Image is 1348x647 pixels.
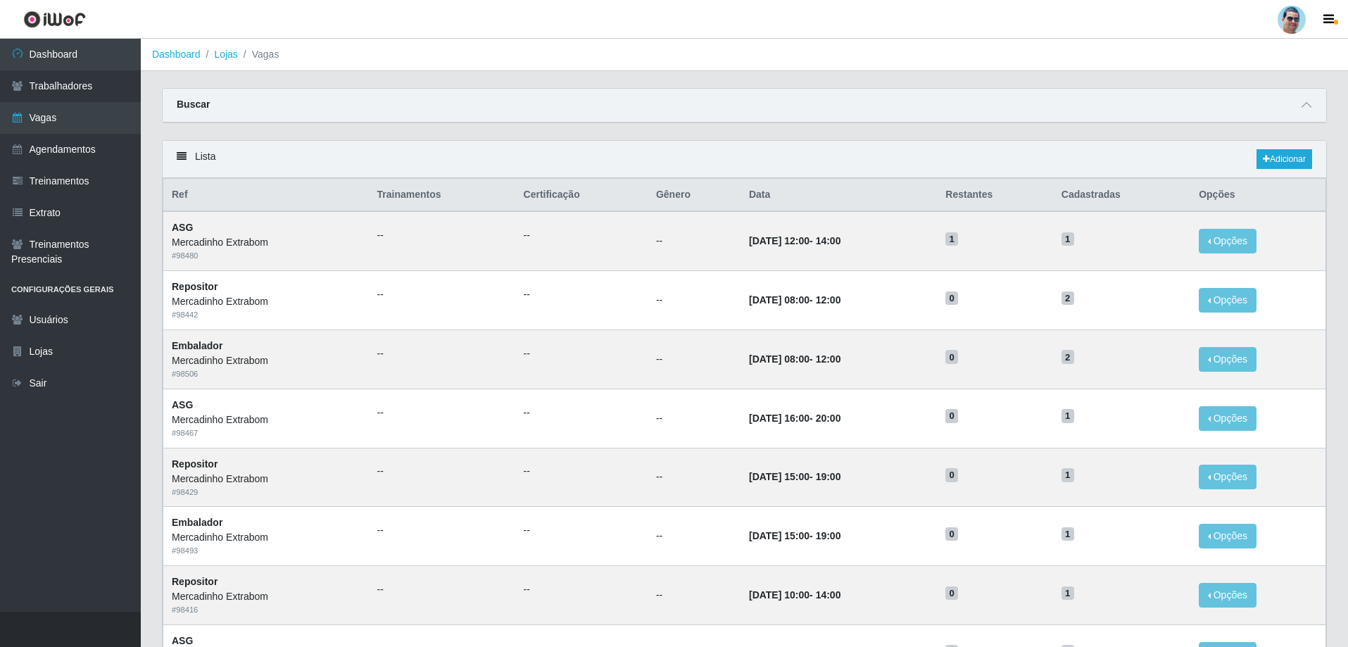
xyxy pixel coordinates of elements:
ul: -- [377,346,507,361]
span: 0 [945,291,958,306]
td: -- [648,389,741,448]
time: 20:00 [816,413,841,424]
strong: Repositor [172,458,218,470]
ul: -- [377,582,507,597]
img: CoreUI Logo [23,11,86,28]
div: # 98429 [172,486,360,498]
button: Opções [1199,229,1256,253]
div: # 98480 [172,250,360,262]
div: Lista [163,141,1326,178]
time: [DATE] 12:00 [749,235,810,246]
time: [DATE] 08:00 [749,353,810,365]
span: 2 [1062,291,1074,306]
ul: -- [524,287,639,302]
td: -- [648,271,741,330]
th: Gênero [648,179,741,212]
div: Mercadinho Extrabom [172,235,360,250]
td: -- [648,566,741,625]
time: [DATE] 10:00 [749,589,810,601]
ul: -- [377,464,507,479]
div: Mercadinho Extrabom [172,589,360,604]
strong: - [749,530,840,541]
div: # 98442 [172,309,360,321]
time: 19:00 [816,530,841,541]
td: -- [648,448,741,507]
button: Opções [1199,524,1256,548]
th: Trainamentos [369,179,515,212]
th: Restantes [937,179,1052,212]
time: 14:00 [816,589,841,601]
th: Certificação [515,179,648,212]
ul: -- [524,406,639,420]
span: 1 [1062,409,1074,423]
span: 1 [1062,586,1074,601]
nav: breadcrumb [141,39,1348,71]
div: Mercadinho Extrabom [172,413,360,427]
div: # 98467 [172,427,360,439]
td: -- [648,211,741,270]
strong: - [749,294,840,306]
time: [DATE] 08:00 [749,294,810,306]
time: [DATE] 15:00 [749,471,810,482]
strong: - [749,589,840,601]
span: 1 [1062,468,1074,482]
a: Dashboard [152,49,201,60]
li: Vagas [238,47,279,62]
div: # 98506 [172,368,360,380]
time: [DATE] 16:00 [749,413,810,424]
strong: Buscar [177,99,210,110]
strong: - [749,235,840,246]
strong: - [749,471,840,482]
strong: ASG [172,635,193,646]
time: 19:00 [816,471,841,482]
time: 12:00 [816,294,841,306]
strong: ASG [172,399,193,410]
th: Data [741,179,937,212]
div: Mercadinho Extrabom [172,472,360,486]
strong: ASG [172,222,193,233]
time: 14:00 [816,235,841,246]
ul: -- [524,346,639,361]
span: 2 [1062,350,1074,364]
button: Opções [1199,583,1256,608]
strong: Repositor [172,576,218,587]
span: 0 [945,350,958,364]
span: 1 [945,232,958,246]
span: 0 [945,527,958,541]
span: 1 [1062,527,1074,541]
a: Lojas [214,49,237,60]
th: Opções [1190,179,1325,212]
span: 0 [945,586,958,601]
ul: -- [377,228,507,243]
ul: -- [377,523,507,538]
div: Mercadinho Extrabom [172,294,360,309]
strong: - [749,353,840,365]
div: Mercadinho Extrabom [172,353,360,368]
ul: -- [377,406,507,420]
time: [DATE] 15:00 [749,530,810,541]
button: Opções [1199,406,1256,431]
span: 1 [1062,232,1074,246]
span: 0 [945,468,958,482]
div: # 98493 [172,545,360,557]
div: # 98416 [172,604,360,616]
button: Opções [1199,465,1256,489]
button: Opções [1199,288,1256,313]
strong: Embalador [172,517,222,528]
ul: -- [377,287,507,302]
time: 12:00 [816,353,841,365]
th: Cadastradas [1053,179,1190,212]
td: -- [648,507,741,566]
td: -- [648,329,741,389]
ul: -- [524,582,639,597]
ul: -- [524,523,639,538]
div: Mercadinho Extrabom [172,530,360,545]
strong: - [749,413,840,424]
strong: Repositor [172,281,218,292]
ul: -- [524,464,639,479]
ul: -- [524,228,639,243]
strong: Embalador [172,340,222,351]
th: Ref [163,179,369,212]
span: 0 [945,409,958,423]
a: Adicionar [1256,149,1312,169]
